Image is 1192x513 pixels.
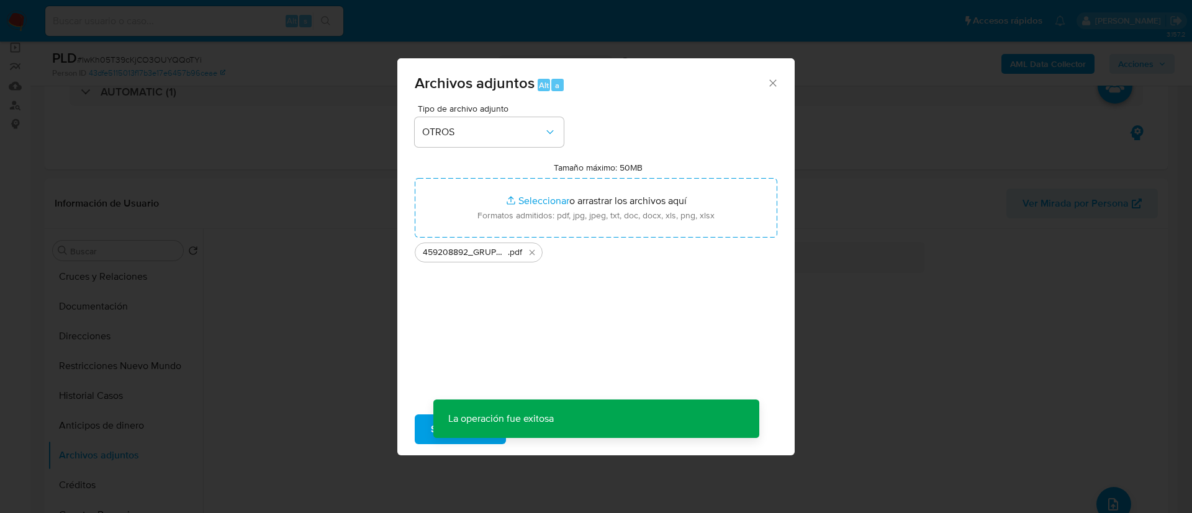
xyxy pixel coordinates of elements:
span: Tipo de archivo adjunto [418,104,567,113]
button: OTROS [415,117,564,147]
label: Tamaño máximo: 50MB [554,162,643,173]
ul: Archivos seleccionados [415,238,777,262]
span: Archivos adjuntos [415,72,535,94]
button: Subir archivo [415,414,506,444]
span: Alt [539,79,549,91]
span: Subir archivo [431,416,490,443]
button: Eliminar 459208892_GRUPO COMERCIAL ATLAS_AGOSTO 2025.pdf [525,245,540,260]
span: a [555,79,559,91]
span: OTROS [422,126,544,138]
span: Cancelar [527,416,567,443]
p: La operación fue exitosa [433,399,569,438]
span: 459208892_GRUPO COMERCIAL ATLAS_AGOSTO 2025 [423,246,508,259]
button: Cerrar [767,77,778,88]
span: .pdf [508,246,522,259]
